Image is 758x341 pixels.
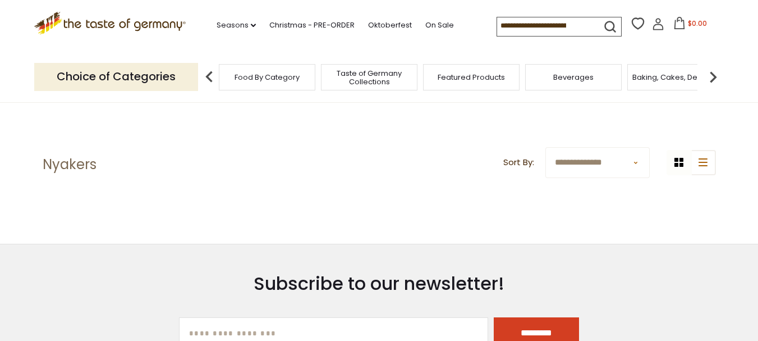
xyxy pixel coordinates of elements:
a: On Sale [425,19,454,31]
label: Sort By: [503,156,534,170]
button: $0.00 [667,17,714,34]
p: Choice of Categories [34,63,198,90]
a: Food By Category [235,73,300,81]
img: previous arrow [198,66,220,88]
a: Christmas - PRE-ORDER [269,19,355,31]
a: Seasons [217,19,256,31]
a: Taste of Germany Collections [324,69,414,86]
a: Baking, Cakes, Desserts [632,73,719,81]
h3: Subscribe to our newsletter! [179,272,579,295]
a: Beverages [553,73,594,81]
a: Featured Products [438,73,505,81]
h1: Nyakers [43,156,97,173]
a: Oktoberfest [368,19,412,31]
img: next arrow [702,66,724,88]
span: $0.00 [688,19,707,28]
